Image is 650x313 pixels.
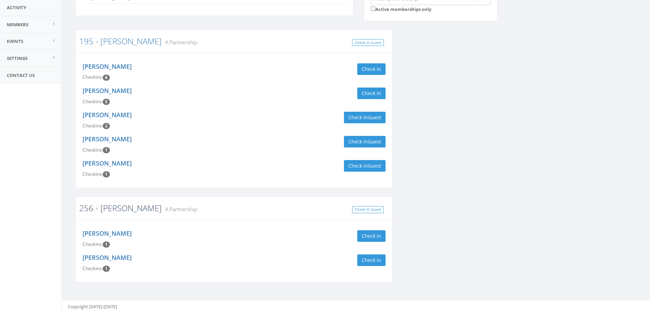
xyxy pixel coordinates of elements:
[162,38,197,46] small: A Partnership
[103,241,110,248] span: Checkin count
[83,111,132,119] a: [PERSON_NAME]
[83,87,132,95] a: [PERSON_NAME]
[344,160,386,172] button: Check inGuest
[103,171,110,177] span: Checkin count
[103,266,110,272] span: Checkin count
[83,229,132,237] a: [PERSON_NAME]
[371,6,375,11] input: Active memberships only
[103,123,110,129] span: Checkin count
[368,162,381,169] span: Guest
[352,39,384,46] a: Check In Guest
[371,5,431,13] label: Active memberships only
[83,171,103,177] span: Checkins:
[83,74,103,80] span: Checkins:
[7,72,35,78] span: Contact Us
[103,75,110,81] span: Checkin count
[83,98,103,105] span: Checkins:
[357,254,386,266] button: Check in
[7,55,28,61] span: Settings
[357,63,386,75] button: Check in
[357,88,386,99] button: Check in
[368,114,381,121] span: Guest
[83,265,103,271] span: Checkins:
[83,135,132,143] a: [PERSON_NAME]
[79,35,162,47] a: 195 - [PERSON_NAME]
[368,138,381,145] span: Guest
[83,62,132,71] a: [PERSON_NAME]
[357,230,386,242] button: Check in
[162,205,197,213] small: A Partnership
[83,123,103,129] span: Checkins:
[83,159,132,167] a: [PERSON_NAME]
[103,99,110,105] span: Checkin count
[83,253,132,262] a: [PERSON_NAME]
[103,147,110,153] span: Checkin count
[352,206,384,213] a: Check In Guest
[79,202,162,214] a: 256 - [PERSON_NAME]
[7,21,28,28] span: Members
[83,147,103,153] span: Checkins:
[83,241,103,247] span: Checkins:
[344,112,386,123] button: Check inGuest
[344,136,386,147] button: Check inGuest
[7,38,23,44] span: Events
